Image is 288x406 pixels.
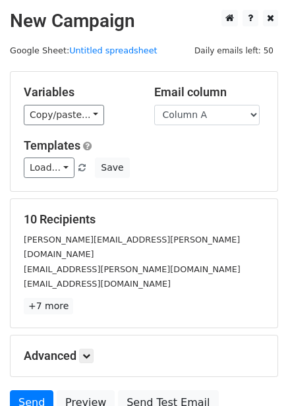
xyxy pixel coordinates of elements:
small: Google Sheet: [10,45,158,55]
small: [EMAIL_ADDRESS][DOMAIN_NAME] [24,279,171,289]
h5: Email column [154,85,265,100]
h2: New Campaign [10,10,278,32]
a: Load... [24,158,74,178]
small: [PERSON_NAME][EMAIL_ADDRESS][PERSON_NAME][DOMAIN_NAME] [24,235,240,260]
h5: Variables [24,85,134,100]
a: Templates [24,138,80,152]
iframe: Chat Widget [222,343,288,406]
h5: Advanced [24,349,264,363]
span: Daily emails left: 50 [190,43,278,58]
a: +7 more [24,298,73,314]
button: Save [95,158,129,178]
h5: 10 Recipients [24,212,264,227]
small: [EMAIL_ADDRESS][PERSON_NAME][DOMAIN_NAME] [24,264,241,274]
a: Untitled spreadsheet [69,45,157,55]
a: Daily emails left: 50 [190,45,278,55]
a: Copy/paste... [24,105,104,125]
